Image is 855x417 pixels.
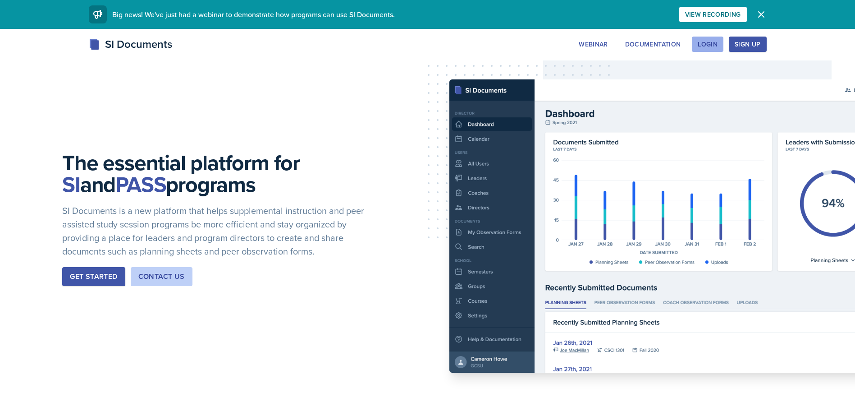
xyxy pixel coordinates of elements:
[89,36,172,52] div: SI Documents
[131,267,192,286] button: Contact Us
[679,7,747,22] button: View Recording
[698,41,718,48] div: Login
[70,271,117,282] div: Get Started
[138,271,185,282] div: Contact Us
[573,37,613,52] button: Webinar
[729,37,766,52] button: Sign Up
[62,267,125,286] button: Get Started
[692,37,723,52] button: Login
[685,11,741,18] div: View Recording
[112,9,395,19] span: Big news! We've just had a webinar to demonstrate how programs can use SI Documents.
[625,41,681,48] div: Documentation
[579,41,608,48] div: Webinar
[619,37,687,52] button: Documentation
[735,41,760,48] div: Sign Up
